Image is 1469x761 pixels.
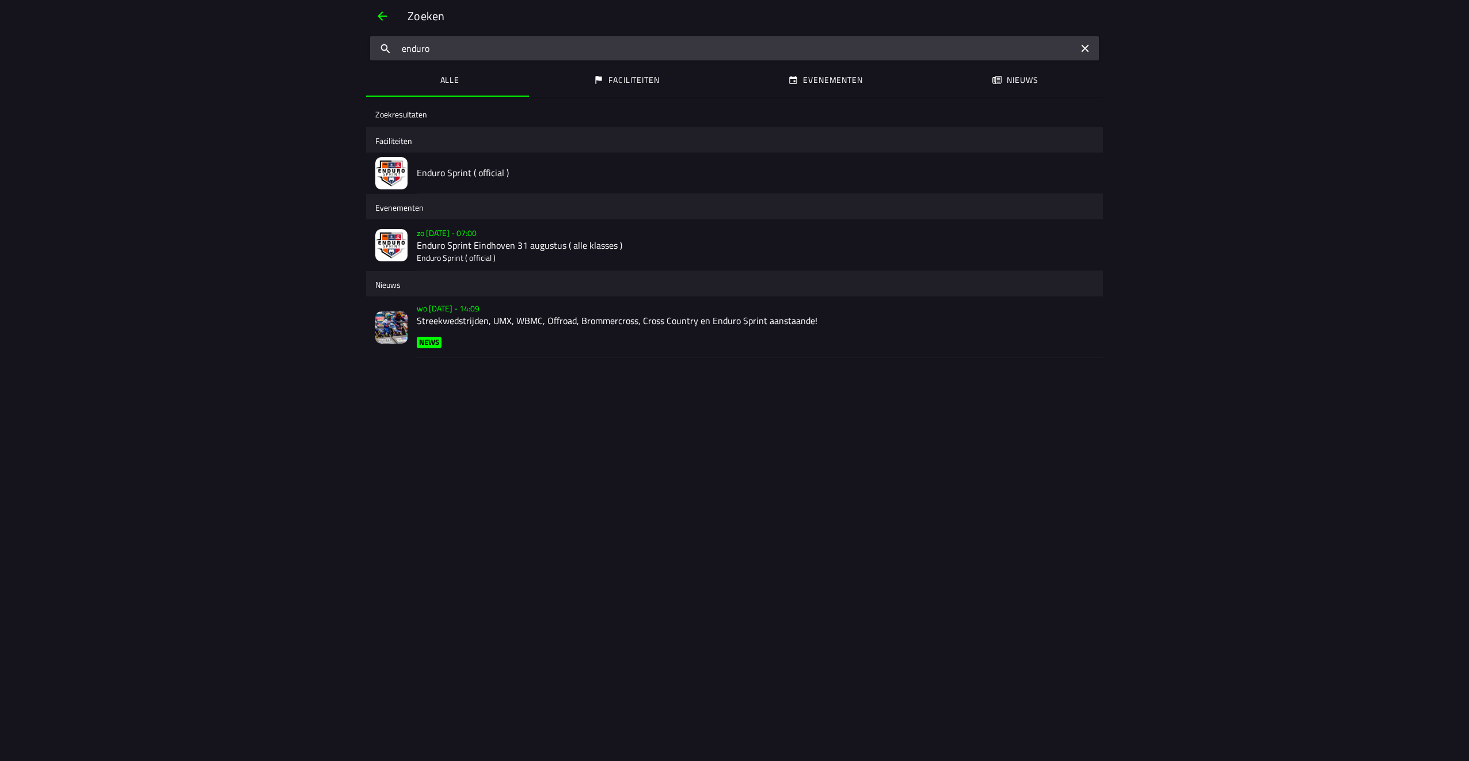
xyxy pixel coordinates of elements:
[375,279,401,291] ion-label: Nieuws
[593,75,604,85] ion-icon: flag
[375,157,408,189] img: eJ8aBdb0Ul24cIIYTtgVrA0Tx1qwS445M1Q7dJvf.jpg
[375,108,427,120] ion-label: Zoekresultaten
[375,229,408,261] img: iZXpISycrn4nIPKnmRzSWSSW2N0fRtdDKPlJvxpn.jpg
[417,303,1094,314] p: wo [DATE] - 14:09
[370,36,1099,60] input: search text
[375,201,424,214] ion-label: Evenementen
[417,315,1094,326] h2: Streekwedstrijden, UMX, WBMC, Offroad, Brommercross, Cross Country en Enduro Sprint aanstaande!
[396,7,1103,25] ion-title: Zoeken
[804,74,863,86] ion-label: Evenementen
[789,75,799,85] ion-icon: calendar
[1079,36,1091,60] button: reset
[375,311,408,344] img: News Image
[417,227,477,239] ion-text: zo [DATE] - 07:00
[417,240,1094,251] h2: Enduro Sprint Eindhoven 31 augustus ( alle klasses )
[417,337,442,348] ion-badge: NEWS
[440,74,459,86] ion-label: Alle
[417,252,1094,264] p: Enduro Sprint ( official )
[1007,74,1038,86] ion-label: Nieuws
[417,168,1094,178] h2: Enduro Sprint ( official )
[1079,36,1091,60] ion-icon: close
[992,75,1003,85] ion-icon: paper
[608,74,659,86] ion-label: Faciliteiten
[375,135,412,147] ion-label: Faciliteiten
